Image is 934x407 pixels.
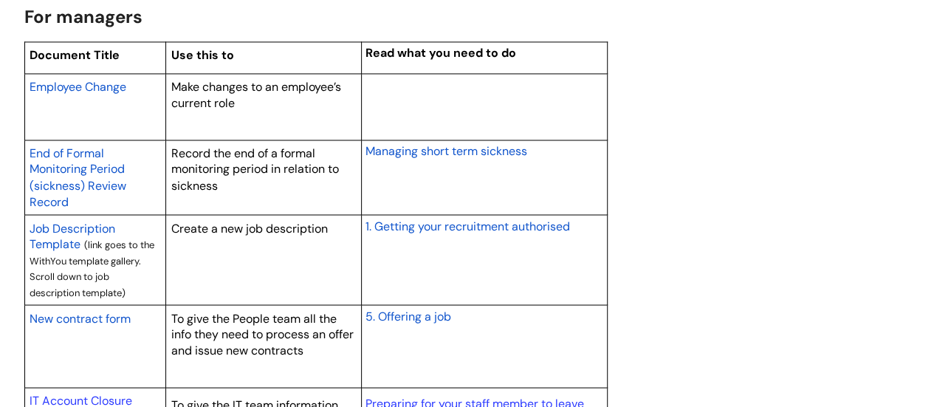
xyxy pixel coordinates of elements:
[171,79,341,111] span: Make changes to an employee’s current role
[365,216,569,234] a: 1. Getting your recruitment authorised
[30,309,131,326] a: New contract form
[365,143,526,159] span: Managing short term sickness
[30,47,120,63] span: Document Title
[30,220,115,252] span: Job Description Template
[30,78,126,95] a: Employee Change
[365,45,515,61] span: Read what you need to do
[30,146,126,209] span: End of Formal Monitoring Period (sickness) Review Record
[171,47,234,63] span: Use this to
[30,79,126,95] span: Employee Change
[30,238,154,298] span: (link goes to the WithYou template gallery. Scroll down to job description template)
[365,218,569,233] span: 1. Getting your recruitment authorised
[365,142,526,160] a: Managing short term sickness
[30,310,131,326] span: New contract form
[30,219,115,253] a: Job Description Template
[171,146,339,193] span: Record the end of a formal monitoring period in relation to sickness
[30,144,126,210] a: End of Formal Monitoring Period (sickness) Review Record
[171,310,354,358] span: To give the People team all the info they need to process an offer and issue new contracts
[365,308,450,324] span: 5. Offering a job
[171,220,328,236] span: Create a new job description
[24,5,142,28] span: For managers
[365,307,450,324] a: 5. Offering a job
